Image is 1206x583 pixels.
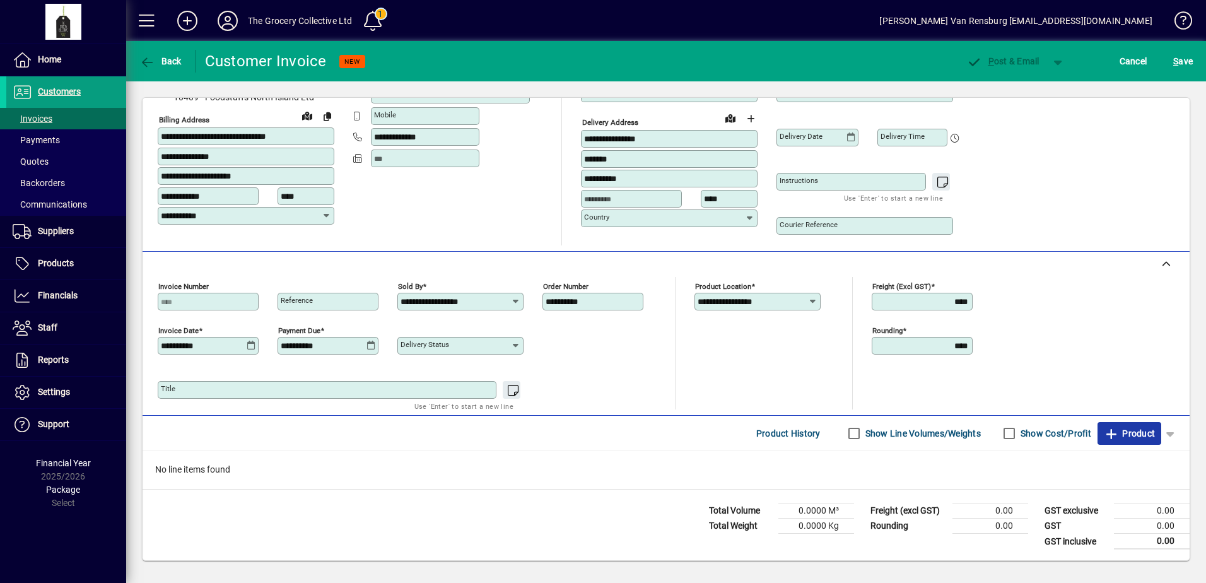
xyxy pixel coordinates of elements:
button: Back [136,50,185,73]
a: Financials [6,280,126,312]
td: Rounding [864,519,952,534]
span: Staff [38,322,57,333]
span: Product [1104,423,1155,444]
span: P [988,56,994,66]
mat-label: Delivery time [881,132,925,141]
mat-label: Payment due [278,326,320,335]
a: View on map [297,105,317,126]
mat-label: Reference [281,296,313,305]
td: Total Volume [703,503,778,519]
a: Invoices [6,108,126,129]
td: GST exclusive [1038,503,1114,519]
mat-label: Mobile [374,110,396,119]
td: 0.0000 Kg [778,519,854,534]
a: Products [6,248,126,280]
mat-hint: Use 'Enter' to start a new line [844,191,943,205]
td: GST [1038,519,1114,534]
td: GST inclusive [1038,534,1114,550]
mat-label: Invoice number [158,282,209,291]
span: Products [38,258,74,268]
td: 0.00 [1114,519,1190,534]
mat-label: Rounding [872,326,903,335]
td: Total Weight [703,519,778,534]
span: ave [1173,51,1193,71]
div: The Grocery Collective Ltd [248,11,353,31]
button: Save [1170,50,1196,73]
span: Financial Year [36,458,91,468]
a: Knowledge Base [1165,3,1190,44]
mat-label: Sold by [398,282,423,291]
button: Copy to Delivery address [317,106,337,126]
mat-label: Invoice date [158,326,199,335]
div: Customer Invoice [205,51,327,71]
span: Product History [756,423,821,444]
mat-label: Delivery status [401,340,449,349]
span: Financials [38,290,78,300]
td: 0.00 [1114,534,1190,550]
mat-label: Freight (excl GST) [872,282,931,291]
span: Quotes [13,156,49,167]
span: Cancel [1120,51,1147,71]
mat-label: Courier Reference [780,220,838,229]
mat-label: Country [584,213,609,221]
span: Payments [13,135,60,145]
label: Show Cost/Profit [1018,427,1091,440]
label: Show Line Volumes/Weights [863,427,981,440]
a: Quotes [6,151,126,172]
button: Choose address [741,109,761,129]
div: [PERSON_NAME] Van Rensburg [EMAIL_ADDRESS][DOMAIN_NAME] [879,11,1152,31]
span: Customers [38,86,81,97]
div: No line items found [143,450,1190,489]
a: Settings [6,377,126,408]
app-page-header-button: Back [126,50,196,73]
a: Backorders [6,172,126,194]
span: S [1173,56,1178,66]
span: Package [46,485,80,495]
mat-hint: Use 'Enter' to start a new line [414,399,513,413]
td: 0.00 [952,503,1028,519]
button: Product History [751,422,826,445]
span: Backorders [13,178,65,188]
td: Freight (excl GST) [864,503,952,519]
a: Reports [6,344,126,376]
span: Settings [38,387,70,397]
mat-label: Instructions [780,176,818,185]
button: Cancel [1116,50,1150,73]
mat-label: Product location [695,282,751,291]
button: Product [1098,422,1161,445]
span: Back [139,56,182,66]
a: Staff [6,312,126,344]
a: Payments [6,129,126,151]
a: Home [6,44,126,76]
td: 0.00 [1114,503,1190,519]
span: NEW [344,57,360,66]
span: Communications [13,199,87,209]
mat-label: Delivery date [780,132,823,141]
mat-label: Title [161,384,175,393]
td: 0.0000 M³ [778,503,854,519]
span: Home [38,54,61,64]
span: Support [38,419,69,429]
span: 10409 - Foodstuffs North Island Ltd [158,91,334,104]
span: ost & Email [966,56,1039,66]
span: Reports [38,355,69,365]
a: View on map [720,108,741,128]
span: Invoices [13,114,52,124]
button: Post & Email [960,50,1046,73]
a: Support [6,409,126,440]
button: Add [167,9,208,32]
a: Suppliers [6,216,126,247]
a: Communications [6,194,126,215]
mat-label: Order number [543,282,588,291]
td: 0.00 [952,519,1028,534]
button: Profile [208,9,248,32]
span: Suppliers [38,226,74,236]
